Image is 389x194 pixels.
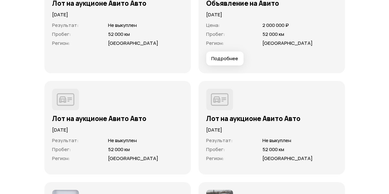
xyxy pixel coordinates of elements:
span: Результат : [206,137,233,144]
span: Пробег : [206,31,225,37]
span: Не выкуплен [108,22,137,28]
span: Пробег : [52,146,71,153]
span: 2 000 000 ₽ [262,22,289,28]
button: Подробнее [206,52,244,66]
span: Результат : [52,137,79,144]
span: 52 000 км [262,31,284,37]
p: [DATE] [206,11,337,18]
span: Регион : [52,40,70,46]
span: Пробег : [206,146,225,153]
p: [DATE] [52,126,183,133]
span: Не выкуплен [108,137,137,144]
span: Подробнее [211,55,238,62]
span: [GEOGRAPHIC_DATA] [262,155,312,162]
span: Регион : [206,40,224,46]
span: 52 000 км [262,146,284,153]
h3: Лот на аукционе Авито Авто [52,114,183,123]
h3: Лот на аукционе Авито Авто [206,114,337,123]
p: [DATE] [206,126,337,133]
span: 52 000 км [108,31,130,37]
span: [GEOGRAPHIC_DATA] [262,40,312,46]
span: Результат : [52,22,79,28]
span: Регион : [206,155,224,162]
span: 52 000 км [108,146,130,153]
span: [GEOGRAPHIC_DATA] [108,40,158,46]
span: Регион : [52,155,70,162]
span: Пробег : [52,31,71,37]
p: [DATE] [52,11,183,18]
span: [GEOGRAPHIC_DATA] [108,155,158,162]
span: Цена : [206,22,220,28]
span: Не выкуплен [262,137,291,144]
